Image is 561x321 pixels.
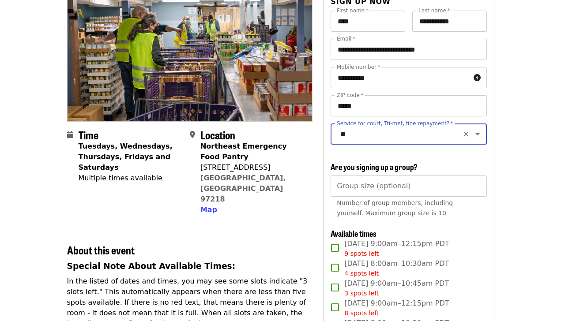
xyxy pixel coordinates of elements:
span: [DATE] 9:00am–12:15pm PDT [344,298,449,318]
span: 4 spots left [344,270,379,277]
a: [GEOGRAPHIC_DATA], [GEOGRAPHIC_DATA] 97218 [200,174,286,203]
label: First name [337,8,369,13]
label: Last name [418,8,450,13]
strong: Tuesdays, Wednesdays, Thursdays, Fridays and Saturdays [79,142,173,172]
span: 3 spots left [344,290,379,297]
strong: Special Note About Available Times: [67,261,236,271]
span: Time [79,127,98,142]
span: [DATE] 9:00am–10:45am PDT [344,278,449,298]
button: Map [200,205,217,215]
span: 8 spots left [344,310,379,317]
span: About this event [67,242,135,258]
input: First name [331,11,405,32]
input: Last name [412,11,487,32]
span: Are you signing up a group? [331,161,418,172]
button: Clear [460,128,472,140]
label: Mobile number [337,64,380,70]
strong: Northeast Emergency Food Pantry [200,142,287,161]
span: Location [200,127,235,142]
i: map-marker-alt icon [190,131,195,139]
span: 9 spots left [344,250,379,257]
span: Number of group members, including yourself. Maximum group size is 10 [337,199,453,216]
label: Email [337,36,355,41]
i: circle-info icon [474,74,481,82]
i: calendar icon [67,131,73,139]
input: Mobile number [331,67,470,88]
input: ZIP code [331,95,486,116]
span: [DATE] 9:00am–12:15pm PDT [344,239,449,258]
span: [DATE] 8:00am–10:30am PDT [344,258,449,278]
div: Multiple times available [79,173,183,183]
div: [STREET_ADDRESS] [200,162,305,173]
label: ZIP code [337,93,363,98]
button: Open [471,128,484,140]
input: [object Object] [331,175,486,197]
span: Available times [331,228,377,239]
span: Map [200,205,217,214]
input: Email [331,39,486,60]
label: Service for court, Tri-met, fine repayment? [337,121,453,126]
